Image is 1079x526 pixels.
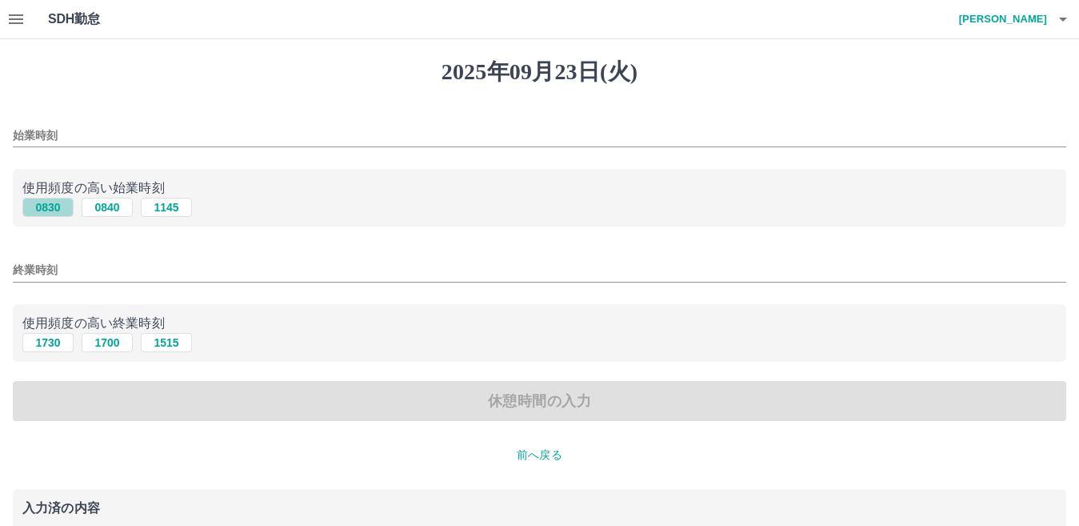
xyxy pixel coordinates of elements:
[13,447,1066,464] p: 前へ戻る
[13,58,1066,86] h1: 2025年09月23日(火)
[22,179,1057,198] p: 使用頻度の高い始業時刻
[82,333,133,352] button: 1700
[141,198,192,217] button: 1145
[22,198,74,217] button: 0830
[22,314,1057,333] p: 使用頻度の高い終業時刻
[141,333,192,352] button: 1515
[82,198,133,217] button: 0840
[22,502,1057,515] p: 入力済の内容
[22,333,74,352] button: 1730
